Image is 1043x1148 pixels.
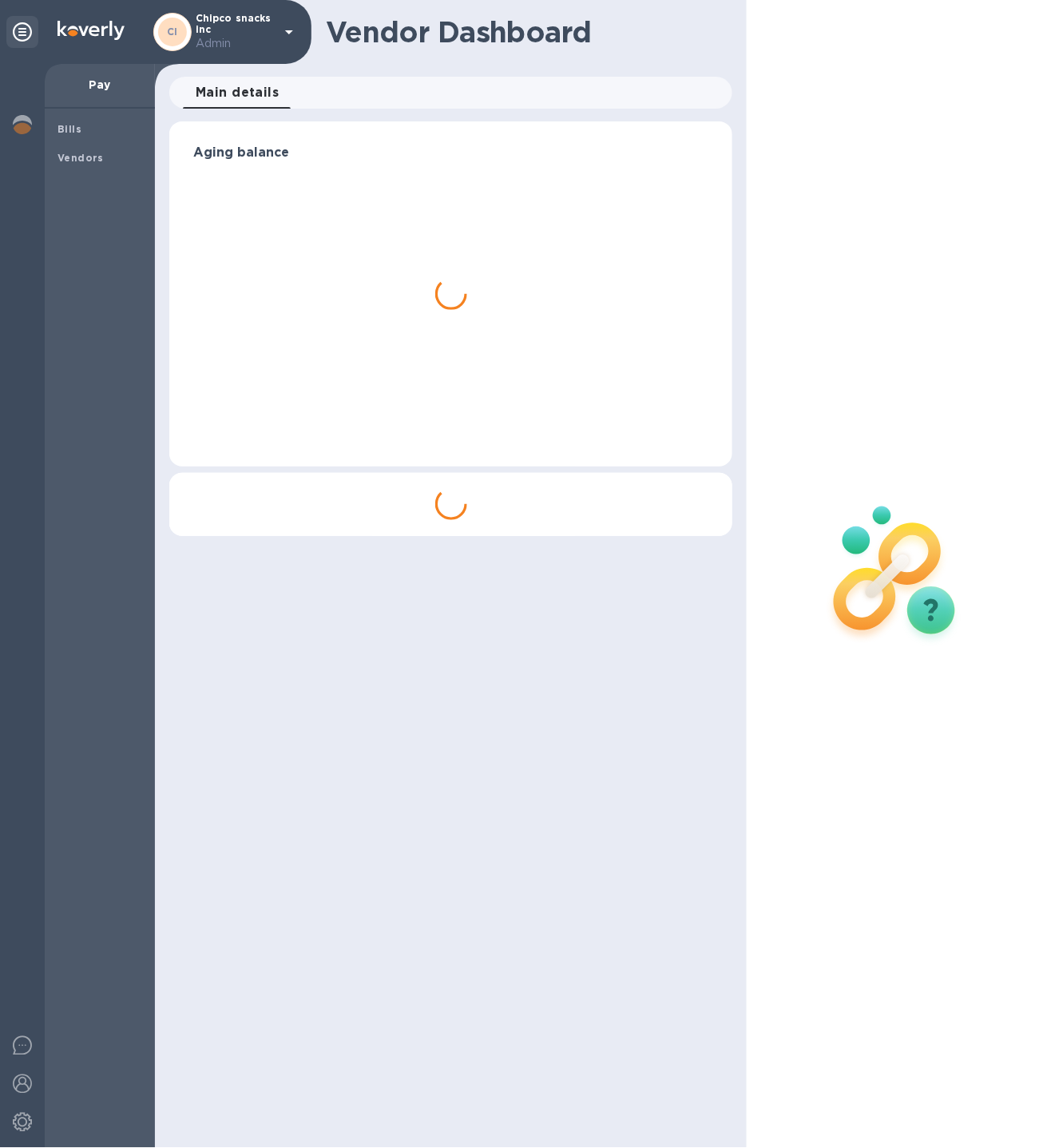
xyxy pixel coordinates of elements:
[167,26,178,38] b: CI
[58,123,81,135] b: Bills
[326,15,721,49] h1: Vendor Dashboard
[6,16,38,48] div: Unpin categories
[58,21,125,40] img: Logo
[196,35,276,52] p: Admin
[58,77,142,93] p: Pay
[196,13,276,52] p: Chipco snacks inc
[196,81,280,104] span: Main details
[58,152,104,164] b: Vendors
[193,145,708,161] h3: Aging balance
